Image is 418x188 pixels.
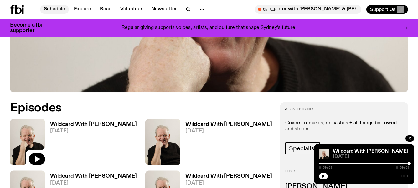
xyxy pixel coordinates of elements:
[370,7,395,12] span: Support Us
[185,128,272,134] span: [DATE]
[366,5,408,14] button: Support Us
[333,149,408,154] a: Wildcard With [PERSON_NAME]
[50,128,137,134] span: [DATE]
[96,5,115,14] a: Read
[145,119,180,165] img: Stuart is smiling charmingly, wearing a black t-shirt against a stark white background.
[333,154,409,159] span: [DATE]
[285,142,320,154] a: Specialist
[50,122,137,127] h3: Wildcard With [PERSON_NAME]
[50,180,137,186] span: [DATE]
[289,145,316,152] span: Specialist
[50,174,137,179] h3: Wildcard With [PERSON_NAME]
[10,23,50,33] h3: Become a fbi supporter
[285,169,403,177] h2: Hosts
[70,5,95,14] a: Explore
[185,180,272,186] span: [DATE]
[40,5,69,14] a: Schedule
[45,122,137,165] a: Wildcard With [PERSON_NAME][DATE]
[285,120,403,132] p: Covers, remakes, re-hashes + all things borrowed and stolen.
[319,149,329,159] img: Stuart is smiling charmingly, wearing a black t-shirt against a stark white background.
[147,5,181,14] a: Newsletter
[180,122,272,165] a: Wildcard With [PERSON_NAME][DATE]
[10,102,273,114] h2: Episodes
[185,122,272,127] h3: Wildcard With [PERSON_NAME]
[396,166,409,169] span: 0:59:59
[121,25,297,31] p: Regular giving supports voices, artists, and culture that shape Sydney’s future.
[319,166,332,169] span: 0:59:59
[116,5,146,14] a: Volunteer
[255,5,361,14] button: On AirThe Allnighter with [PERSON_NAME] & [PERSON_NAME]
[290,107,314,111] span: 86 episodes
[185,174,272,179] h3: Wildcard With [PERSON_NAME]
